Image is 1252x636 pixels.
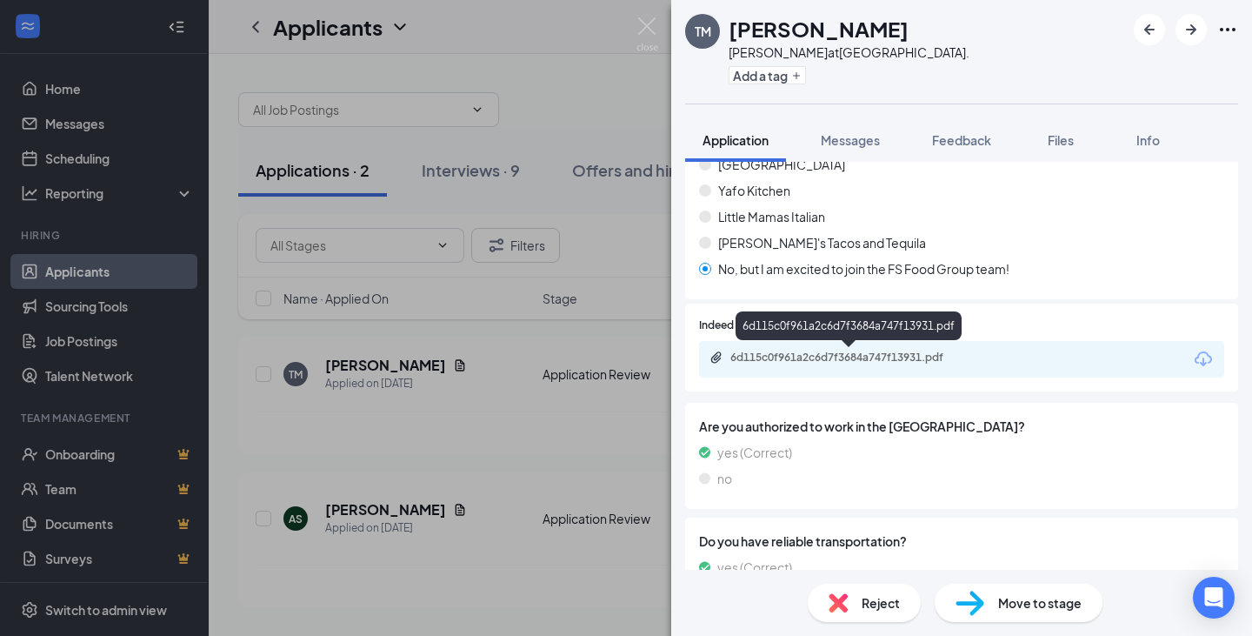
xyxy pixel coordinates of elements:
[730,351,974,365] div: 6d115c0f961a2c6d7f3684a747f13931.pdf
[695,23,711,40] div: TM
[718,155,845,174] span: [GEOGRAPHIC_DATA]
[1181,19,1202,40] svg: ArrowRight
[729,66,806,84] button: PlusAdd a tag
[821,132,880,148] span: Messages
[718,259,1009,278] span: No, but I am excited to join the FS Food Group team!
[703,132,769,148] span: Application
[699,532,1224,551] span: Do you have reliable transportation?
[998,593,1082,613] span: Move to stage
[729,44,969,61] div: [PERSON_NAME] at [GEOGRAPHIC_DATA].
[709,351,723,365] svg: Paperclip
[699,417,1224,436] span: Are you authorized to work in the [GEOGRAPHIC_DATA]?
[717,469,732,488] span: no
[791,70,802,81] svg: Plus
[717,558,792,577] span: yes (Correct)
[1175,14,1207,45] button: ArrowRight
[729,14,909,44] h1: [PERSON_NAME]
[1048,132,1074,148] span: Files
[718,181,790,200] span: Yafo Kitchen
[1134,14,1165,45] button: ArrowLeftNew
[709,351,991,367] a: Paperclip6d115c0f961a2c6d7f3684a747f13931.pdf
[718,233,926,252] span: [PERSON_NAME]'s Tacos and Tequila
[1193,349,1214,370] svg: Download
[1139,19,1160,40] svg: ArrowLeftNew
[1217,19,1238,40] svg: Ellipses
[717,443,792,462] span: yes (Correct)
[932,132,991,148] span: Feedback
[862,593,900,613] span: Reject
[1193,577,1235,619] div: Open Intercom Messenger
[1136,132,1160,148] span: Info
[699,318,776,334] span: Indeed Resume
[718,207,825,226] span: Little Mamas Italian
[736,311,962,340] div: 6d115c0f961a2c6d7f3684a747f13931.pdf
